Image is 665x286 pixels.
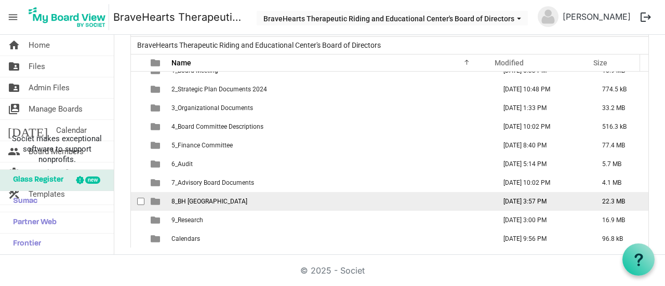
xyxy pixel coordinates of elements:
[131,136,144,155] td: checkbox
[144,155,168,173] td: is template cell column header type
[591,99,648,117] td: 33.2 MB is template cell column header Size
[131,211,144,229] td: checkbox
[8,99,20,119] span: switch_account
[29,99,83,119] span: Manage Boards
[8,212,57,233] span: Partner Web
[168,173,493,192] td: 7_Advisory Board Documents is template cell column header Name
[113,7,246,28] a: BraveHearts Therapeutic Riding and Educational Center's Board of Directors
[591,80,648,99] td: 774.5 kB is template cell column header Size
[493,155,591,173] td: May 06, 2025 5:14 PM column header Modified
[25,4,113,30] a: My Board View Logo
[171,235,200,242] span: Calendars
[171,123,263,130] span: 4_Board Committee Descriptions
[144,117,168,136] td: is template cell column header type
[493,229,591,248] td: May 30, 2025 9:56 PM column header Modified
[168,211,493,229] td: 9_Research is template cell column header Name
[493,136,591,155] td: August 19, 2025 8:40 PM column header Modified
[493,173,591,192] td: January 27, 2025 10:02 PM column header Modified
[171,59,191,67] span: Name
[131,99,144,117] td: checkbox
[257,11,528,25] button: BraveHearts Therapeutic Riding and Educational Center's Board of Directors dropdownbutton
[538,6,558,27] img: no-profile-picture.svg
[171,86,267,93] span: 2_Strategic Plan Documents 2024
[591,173,648,192] td: 4.1 MB is template cell column header Size
[131,173,144,192] td: checkbox
[493,99,591,117] td: August 15, 2025 1:33 PM column header Modified
[171,160,193,168] span: 6_Audit
[171,216,203,224] span: 9_Research
[171,198,247,205] span: 8_BH [GEOGRAPHIC_DATA]
[144,173,168,192] td: is template cell column header type
[591,155,648,173] td: 5.7 MB is template cell column header Size
[593,59,607,67] span: Size
[8,35,20,56] span: home
[635,6,657,28] button: logout
[493,117,591,136] td: January 27, 2025 10:02 PM column header Modified
[493,80,591,99] td: April 01, 2025 10:48 PM column header Modified
[131,192,144,211] td: checkbox
[144,80,168,99] td: is template cell column header type
[8,56,20,77] span: folder_shared
[8,120,48,141] span: [DATE]
[131,155,144,173] td: checkbox
[171,142,233,149] span: 5_Finance Committee
[8,77,20,98] span: folder_shared
[591,117,648,136] td: 516.3 kB is template cell column header Size
[591,229,648,248] td: 96.8 kB is template cell column header Size
[29,77,70,98] span: Admin Files
[168,155,493,173] td: 6_Audit is template cell column header Name
[591,192,648,211] td: 22.3 MB is template cell column header Size
[144,211,168,229] td: is template cell column header type
[591,136,648,155] td: 77.4 MB is template cell column header Size
[5,133,109,165] span: Societ makes exceptional software to support nonprofits.
[558,6,635,27] a: [PERSON_NAME]
[493,211,591,229] td: April 25, 2025 3:00 PM column header Modified
[168,192,493,211] td: 8_BH Perks Ranch is template cell column header Name
[171,104,253,112] span: 3_Organizational Documents
[131,80,144,99] td: checkbox
[168,80,493,99] td: 2_Strategic Plan Documents 2024 is template cell column header Name
[493,192,591,211] td: August 20, 2025 3:57 PM column header Modified
[168,136,493,155] td: 5_Finance Committee is template cell column header Name
[144,136,168,155] td: is template cell column header type
[144,99,168,117] td: is template cell column header type
[168,99,493,117] td: 3_Organizational Documents is template cell column header Name
[135,39,383,52] span: BraveHearts Therapeutic Riding and Educational Center's Board of Directors
[495,59,524,67] span: Modified
[131,229,144,248] td: checkbox
[144,229,168,248] td: is template cell column header type
[168,117,493,136] td: 4_Board Committee Descriptions is template cell column header Name
[591,211,648,229] td: 16.9 MB is template cell column header Size
[3,7,23,27] span: menu
[25,4,109,30] img: My Board View Logo
[29,35,50,56] span: Home
[56,120,87,141] span: Calendar
[168,229,493,248] td: Calendars is template cell column header Name
[171,67,218,74] span: 1_Board Meeting
[29,56,45,77] span: Files
[144,192,168,211] td: is template cell column header type
[171,179,254,186] span: 7_Advisory Board Documents
[8,170,63,190] span: Glass Register
[8,191,37,212] span: Sumac
[131,117,144,136] td: checkbox
[300,265,365,276] a: © 2025 - Societ
[8,234,41,254] span: Frontier
[85,176,100,184] div: new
